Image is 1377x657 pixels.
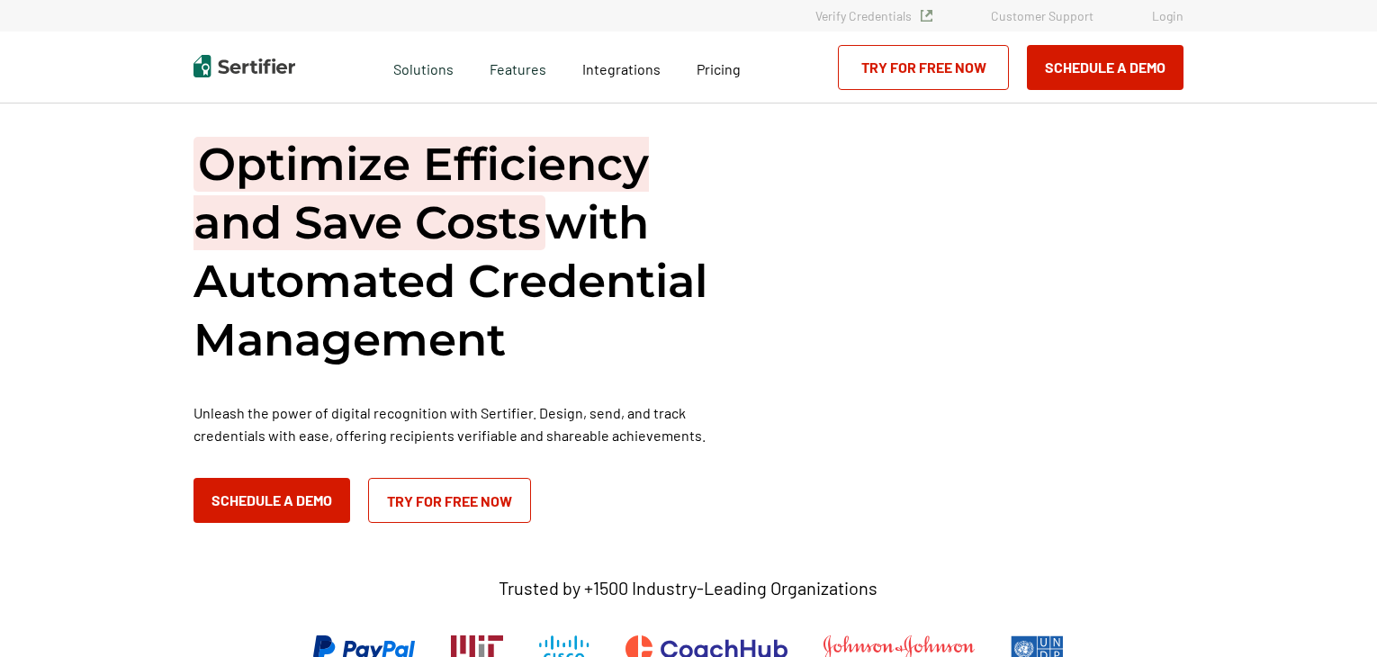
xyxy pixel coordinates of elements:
span: Pricing [697,60,741,77]
a: Pricing [697,56,741,78]
a: Try for Free Now [838,45,1009,90]
p: Trusted by +1500 Industry-Leading Organizations [499,577,877,599]
a: Customer Support [991,8,1093,23]
img: Verified [921,10,932,22]
img: Sertifier | Digital Credentialing Platform [193,55,295,77]
a: Verify Credentials [815,8,932,23]
h1: with Automated Credential Management [193,135,733,369]
a: Login [1152,8,1183,23]
a: Try for Free Now [368,478,531,523]
span: Optimize Efficiency and Save Costs [193,137,649,250]
p: Unleash the power of digital recognition with Sertifier. Design, send, and track credentials with... [193,401,733,446]
span: Integrations [582,60,661,77]
a: Integrations [582,56,661,78]
span: Features [490,56,546,78]
span: Solutions [393,56,454,78]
